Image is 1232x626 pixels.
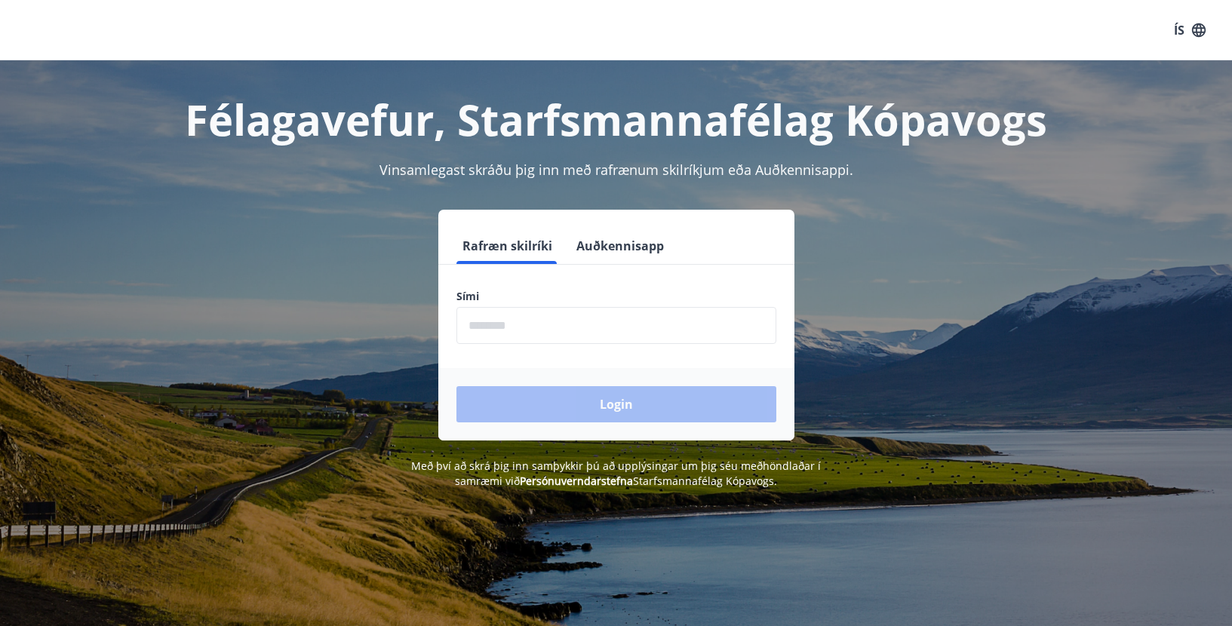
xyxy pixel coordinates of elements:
[1166,17,1214,44] button: ÍS
[411,459,821,488] span: Með því að skrá þig inn samþykkir þú að upplýsingar um þig séu meðhöndlaðar í samræmi við Starfsm...
[456,289,776,304] label: Sími
[570,228,670,264] button: Auðkennisapp
[379,161,853,179] span: Vinsamlegast skráðu þig inn með rafrænum skilríkjum eða Auðkennisappi.
[91,91,1141,148] h1: Félagavefur, Starfsmannafélag Kópavogs
[456,228,558,264] button: Rafræn skilríki
[520,474,633,488] a: Persónuverndarstefna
